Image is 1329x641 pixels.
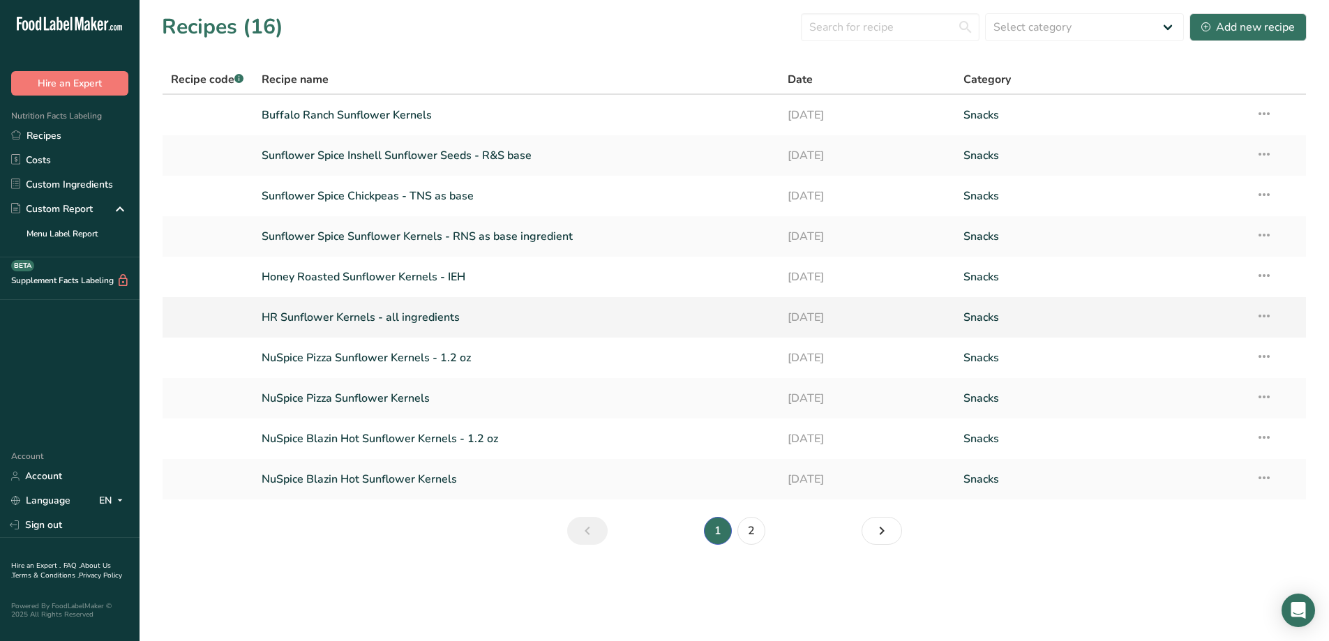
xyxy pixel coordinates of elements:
a: Page 2. [737,517,765,545]
div: Add new recipe [1201,19,1295,36]
a: Hire an Expert . [11,561,61,571]
a: [DATE] [788,262,947,292]
a: [DATE] [788,141,947,170]
a: About Us . [11,561,111,580]
button: Hire an Expert [11,71,128,96]
a: [DATE] [788,222,947,251]
a: NuSpice Pizza Sunflower Kernels - 1.2 oz [262,343,772,372]
input: Search for recipe [801,13,979,41]
a: Snacks [963,343,1239,372]
a: Honey Roasted Sunflower Kernels - IEH [262,262,772,292]
a: NuSpice Blazin Hot Sunflower Kernels - 1.2 oz [262,424,772,453]
a: Snacks [963,384,1239,413]
div: EN [99,492,128,509]
a: [DATE] [788,384,947,413]
a: [DATE] [788,465,947,494]
a: Snacks [963,262,1239,292]
a: HR Sunflower Kernels - all ingredients [262,303,772,332]
div: Open Intercom Messenger [1282,594,1315,627]
div: Powered By FoodLabelMaker © 2025 All Rights Reserved [11,602,128,619]
span: Category [963,71,1011,88]
a: Buffalo Ranch Sunflower Kernels [262,100,772,130]
button: Add new recipe [1189,13,1307,41]
span: Recipe name [262,71,329,88]
a: Sunflower Spice Sunflower Kernels - RNS as base ingredient [262,222,772,251]
a: [DATE] [788,343,947,372]
div: BETA [11,260,34,271]
a: Sunflower Spice Chickpeas - TNS as base [262,181,772,211]
a: NuSpice Pizza Sunflower Kernels [262,384,772,413]
a: FAQ . [63,561,80,571]
a: Snacks [963,181,1239,211]
a: [DATE] [788,100,947,130]
a: Snacks [963,424,1239,453]
a: Sunflower Spice Inshell Sunflower Seeds - R&S base [262,141,772,170]
span: Date [788,71,813,88]
a: Language [11,488,70,513]
span: Recipe code [171,72,243,87]
a: Snacks [963,303,1239,332]
a: Snacks [963,222,1239,251]
a: Snacks [963,100,1239,130]
a: [DATE] [788,424,947,453]
a: Terms & Conditions . [12,571,79,580]
div: Custom Report [11,202,93,216]
a: Previous page [567,517,608,545]
h1: Recipes (16) [162,11,283,43]
a: [DATE] [788,181,947,211]
a: Next page [862,517,902,545]
a: NuSpice Blazin Hot Sunflower Kernels [262,465,772,494]
a: Snacks [963,141,1239,170]
a: [DATE] [788,303,947,332]
a: Snacks [963,465,1239,494]
a: Privacy Policy [79,571,122,580]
